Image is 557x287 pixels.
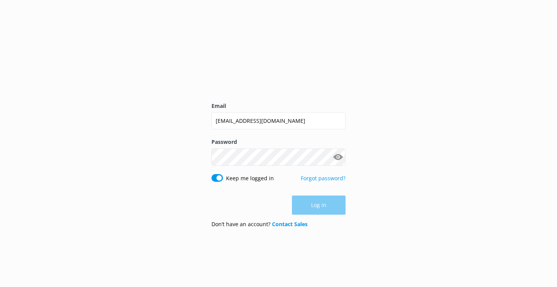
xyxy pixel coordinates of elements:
label: Keep me logged in [226,174,274,183]
input: user@emailaddress.com [211,112,346,129]
a: Forgot password? [301,174,346,182]
p: Don’t have an account? [211,220,308,228]
a: Contact Sales [272,220,308,228]
label: Password [211,138,346,146]
button: Show password [330,149,346,165]
label: Email [211,102,346,110]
